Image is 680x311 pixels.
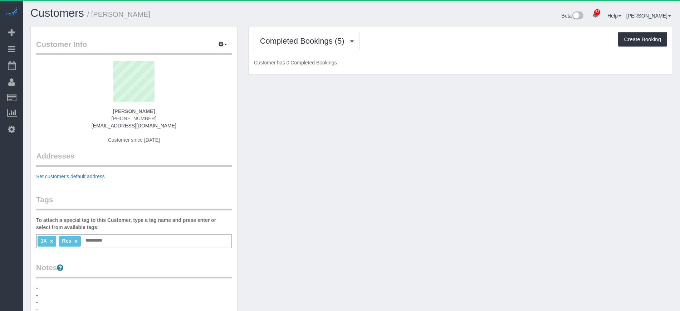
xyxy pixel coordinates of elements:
img: New interface [572,11,583,21]
a: Beta [562,13,584,19]
p: Customer has 0 Completed Bookings [254,59,667,66]
a: Set customer's default address [36,174,105,179]
span: 1X [40,238,47,244]
span: 52 [594,9,600,15]
a: × [74,238,78,244]
a: [PERSON_NAME] [626,13,671,19]
a: [EMAIL_ADDRESS][DOMAIN_NAME] [92,123,176,128]
span: [PHONE_NUMBER] [111,116,156,121]
legend: Notes [36,262,232,278]
button: Completed Bookings (5) [254,32,360,50]
small: / [PERSON_NAME] [87,10,151,18]
legend: Customer Info [36,39,232,55]
span: Res [62,238,72,244]
span: Customer since [DATE] [108,137,160,143]
span: Completed Bookings (5) [260,37,348,45]
a: 52 [588,7,602,23]
button: Create Booking [618,32,667,47]
img: Automaid Logo [4,7,19,17]
a: Customers [30,7,84,19]
strong: [PERSON_NAME] [113,108,155,114]
a: Help [607,13,621,19]
label: To attach a special tag to this Customer, type a tag name and press enter or select from availabl... [36,217,232,231]
legend: Tags [36,194,232,210]
a: × [50,238,53,244]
